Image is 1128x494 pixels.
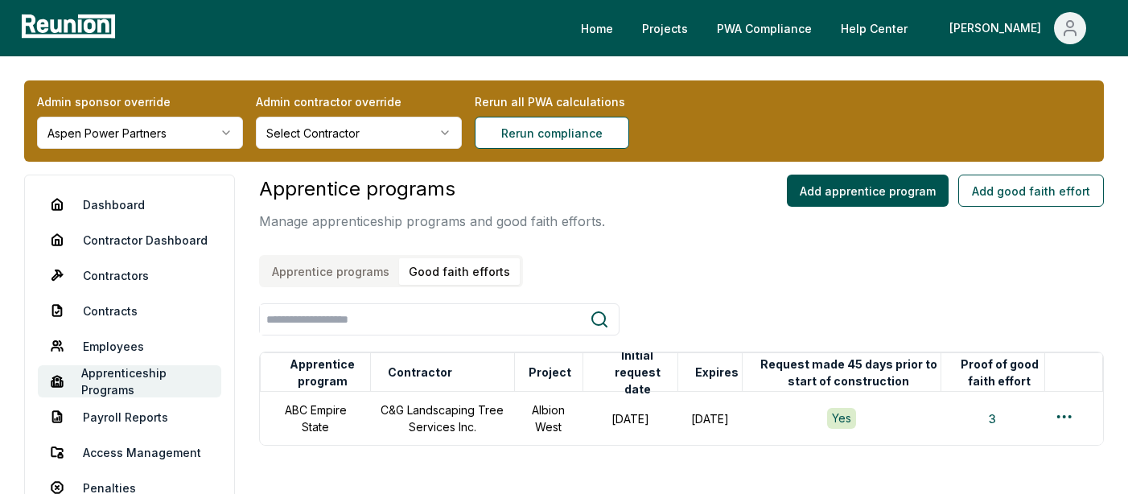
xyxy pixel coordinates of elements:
button: [PERSON_NAME] [937,12,1099,44]
td: C&G Landscaping Tree Services Inc. [370,392,514,446]
a: Payroll Reports [38,401,221,433]
nav: Main [568,12,1112,44]
a: Employees [38,330,221,362]
a: Home [568,12,626,44]
a: Contractor Dashboard [38,224,221,256]
div: Yes [827,408,856,429]
a: Dashboard [38,188,221,220]
td: [DATE] [678,392,743,446]
button: Rerun compliance [475,117,629,149]
a: Projects [629,12,701,44]
h3: Apprentice programs [259,175,605,204]
div: [PERSON_NAME] [949,12,1048,44]
p: Manage apprenticeship programs and good faith efforts. [259,212,605,231]
a: Access Management [38,436,221,468]
label: Admin sponsor override [37,93,243,110]
td: ABC Empire State [261,392,370,446]
p: Albion West [524,401,573,435]
a: Help Center [828,12,920,44]
button: Good faith efforts [399,258,520,285]
button: Expires [692,356,742,389]
button: Add apprentice program [787,175,949,207]
label: Admin contractor override [256,93,462,110]
button: Apprentice programs [262,258,399,285]
label: Rerun all PWA calculations [475,93,681,110]
button: Add good faith effort [958,175,1104,207]
button: Contractor [385,356,455,389]
a: PWA Compliance [704,12,825,44]
button: Request made 45 days prior to start of construction [756,356,941,389]
button: Proof of good faith effort [955,356,1044,389]
button: Initial request date [597,356,678,389]
a: Apprenticeship Programs [38,365,221,397]
td: [DATE] [583,392,678,446]
a: Contracts [38,294,221,327]
button: 3 [976,402,1009,434]
th: Project [514,353,583,392]
button: Apprentice program [274,356,369,389]
a: Contractors [38,259,221,291]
